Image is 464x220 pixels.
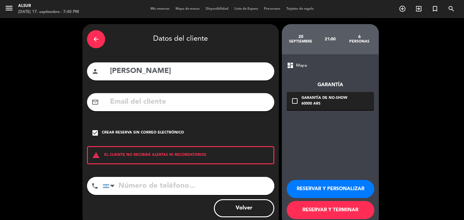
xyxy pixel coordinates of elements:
[286,34,316,39] div: 20
[18,9,79,15] div: [DATE] 17. septiembre - 7:40 PM
[203,7,231,11] span: Disponibilidad
[287,62,294,69] span: dashboard
[345,34,374,39] div: 6
[87,29,274,50] div: Datos del cliente
[92,68,99,75] i: person
[291,97,298,105] i: check_box_outline_blank
[431,5,439,12] i: turned_in_not
[283,7,317,11] span: Tarjetas de regalo
[231,7,261,11] span: Lista de Espera
[91,182,98,190] i: phone
[5,4,14,13] i: menu
[415,5,422,12] i: exit_to_app
[214,199,274,217] button: Volver
[147,7,172,11] span: Mis reservas
[103,177,117,195] div: Argentina: +54
[87,146,274,164] div: EL CLIENTE NO RECIBIRÁ ALERTAS NI RECORDATORIOS
[301,101,347,107] div: 60000 ARS
[92,129,99,137] i: check_box
[287,201,374,219] button: RESERVAR Y TERMINAR
[287,81,374,89] div: Garantía
[296,62,307,69] span: Mapa
[345,39,374,44] div: personas
[102,130,184,136] div: Crear reserva sin correo electrónico
[18,3,79,9] div: Alsur
[109,96,270,108] input: Email del cliente
[92,99,99,106] i: mail_outline
[448,5,455,12] i: search
[92,36,100,43] i: arrow_back
[286,39,316,44] div: septiembre
[261,7,283,11] span: Pre-acceso
[5,4,14,15] button: menu
[88,152,104,159] i: warning
[399,5,406,12] i: add_circle_outline
[301,95,347,101] div: Garantía de no-show
[103,177,274,195] input: Número de teléfono...
[172,7,203,11] span: Mapa de mesas
[109,65,270,77] input: Nombre del cliente
[287,180,374,198] button: RESERVAR Y PERSONALIZAR
[315,29,345,50] div: 21:00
